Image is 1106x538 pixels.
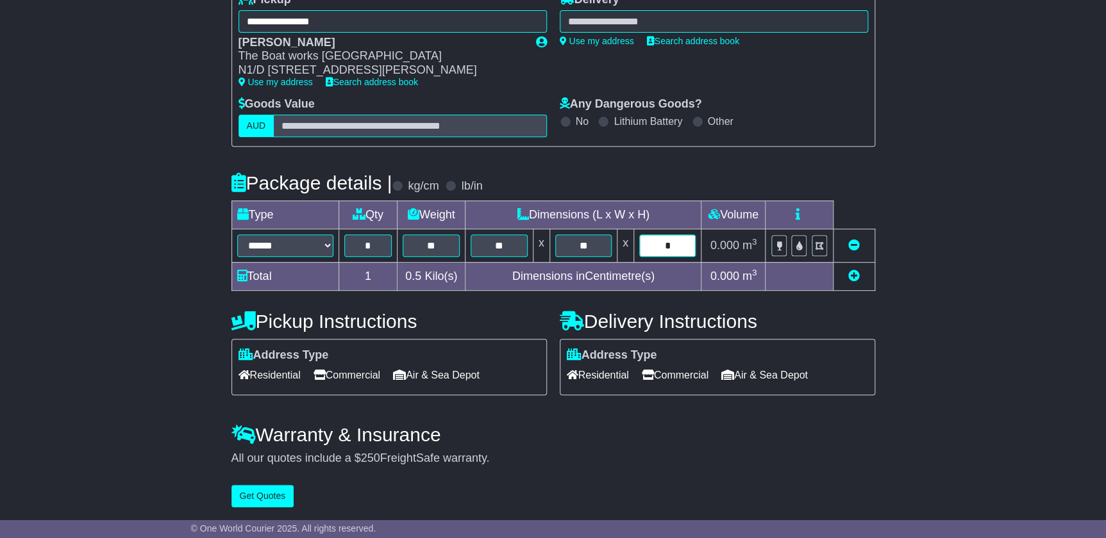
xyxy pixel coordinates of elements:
span: m [742,270,757,282]
label: Address Type [239,348,329,363]
span: © One World Courier 2025. All rights reserved. [191,523,376,534]
label: Any Dangerous Goods? [560,97,702,111]
div: [PERSON_NAME] [239,36,523,50]
a: Use my address [239,77,313,87]
h4: Package details | [231,172,392,193]
label: Other [708,115,733,127]
button: Get Quotes [231,485,294,507]
label: Goods Value [239,97,315,111]
a: Search address book [326,77,418,87]
td: Qty [339,200,398,229]
a: Use my address [560,36,634,46]
sup: 3 [752,268,757,277]
td: Kilo(s) [398,262,465,290]
span: m [742,239,757,252]
span: Air & Sea Depot [393,365,480,385]
span: Residential [567,365,629,385]
h4: Warranty & Insurance [231,424,875,445]
div: All our quotes include a $ FreightSafe warranty. [231,452,875,466]
td: Weight [398,200,465,229]
td: Dimensions in Centimetre(s) [465,262,701,290]
sup: 3 [752,237,757,247]
span: 0.5 [405,270,421,282]
td: x [617,229,634,262]
span: 0.000 [710,270,739,282]
div: The Boat works [GEOGRAPHIC_DATA] [239,49,523,63]
span: Air & Sea Depot [721,365,808,385]
td: Volume [701,200,766,229]
td: 1 [339,262,398,290]
span: Residential [239,365,301,385]
label: lb/in [461,179,482,193]
div: N1/D [STREET_ADDRESS][PERSON_NAME] [239,63,523,77]
td: Dimensions (L x W x H) [465,200,701,229]
span: 0.000 [710,239,739,252]
a: Remove this item [848,239,860,252]
label: kg/cm [408,179,439,193]
h4: Delivery Instructions [560,311,875,332]
label: No [576,115,589,127]
label: Address Type [567,348,657,363]
label: Lithium Battery [614,115,682,127]
td: Total [231,262,339,290]
a: Add new item [848,270,860,282]
span: Commercial [642,365,708,385]
td: Type [231,200,339,229]
h4: Pickup Instructions [231,311,547,332]
span: Commercial [314,365,380,385]
label: AUD [239,115,274,137]
span: 250 [361,452,380,464]
td: x [533,229,549,262]
a: Search address book [647,36,739,46]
